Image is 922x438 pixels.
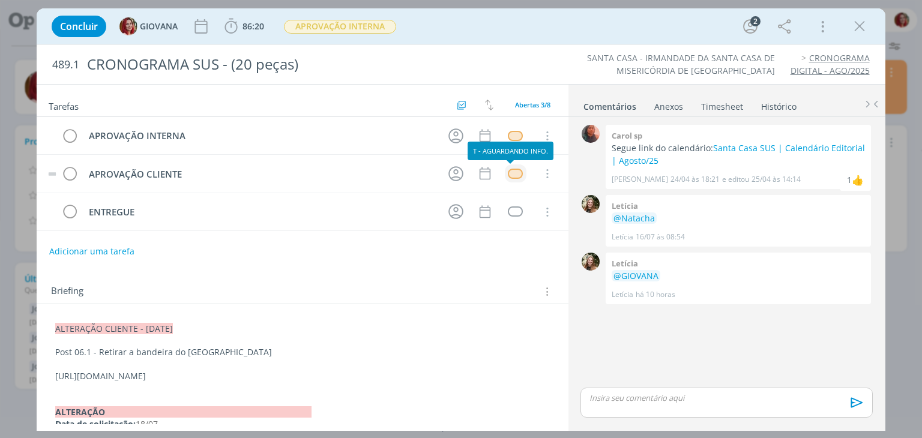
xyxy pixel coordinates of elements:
strong: ALTERAÇÃO [55,406,312,418]
button: 86:20 [221,17,267,36]
b: Letícia [612,200,638,211]
b: Carol sp [612,130,642,141]
span: 489.1 [52,58,79,71]
button: APROVAÇÃO INTERNA [283,19,397,34]
img: G [119,17,137,35]
img: arrow-down-up.svg [485,100,493,110]
p: Letícia [612,232,633,242]
span: 24/04 às 18:21 [670,174,720,185]
a: CRONOGRAMA DIGITAL - AGO/2025 [791,52,870,76]
img: C [582,125,600,143]
p: [URL][DOMAIN_NAME] [55,370,549,382]
a: SANTA CASA - IRMANDADE DA SANTA CASA DE MISERICÓRDIA DE [GEOGRAPHIC_DATA] [587,52,775,76]
span: APROVAÇÃO INTERNA [284,20,396,34]
span: GIOVANA [140,22,178,31]
div: APROVAÇÃO CLIENTE [83,167,437,182]
div: CRONOGRAMA SUS - (20 peças) [82,50,524,79]
p: [PERSON_NAME] [612,174,668,185]
img: L [582,195,600,213]
a: Histórico [761,95,797,113]
span: @Natacha [613,212,655,224]
span: há 10 horas [636,289,675,300]
button: Concluir [52,16,106,37]
b: Letícia [612,258,638,269]
button: 2 [741,17,760,36]
button: GGIOVANA [119,17,178,35]
div: 2 [750,16,761,26]
p: Letícia [612,289,633,300]
div: APROVAÇÃO INTERNA [83,128,437,143]
span: 18/07 [136,418,158,430]
div: Anexos [654,101,683,113]
a: Timesheet [701,95,744,113]
div: ENTREGUE [83,205,437,220]
p: Segue link do calendário: [612,142,865,167]
span: 25/04 às 14:14 [752,174,801,185]
strong: Data de solicitação: [55,418,136,430]
p: Post 06.1 - Retirar a bandeira do [GEOGRAPHIC_DATA] [55,346,549,358]
span: Concluir [60,22,98,31]
button: Adicionar uma tarefa [49,241,135,262]
img: L [582,253,600,271]
span: e editou [722,174,749,185]
span: 86:20 [243,20,264,32]
span: 16/07 às 08:54 [636,232,685,242]
img: drag-icon.svg [48,172,56,176]
div: dialog [37,8,885,431]
span: Briefing [51,284,83,299]
div: T - AGUARDANDO INFO. [468,142,553,160]
span: ALTERAÇÃO CLIENTE - [DATE] [55,323,173,334]
a: Santa Casa SUS | Calendário Editorial | Agosto/25 [612,142,865,166]
div: Natacha [852,173,864,187]
span: Abertas 3/8 [515,100,550,109]
span: @GIOVANA [613,270,658,281]
span: Tarefas [49,98,79,112]
div: 1 [847,173,852,186]
a: Comentários [583,95,637,113]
